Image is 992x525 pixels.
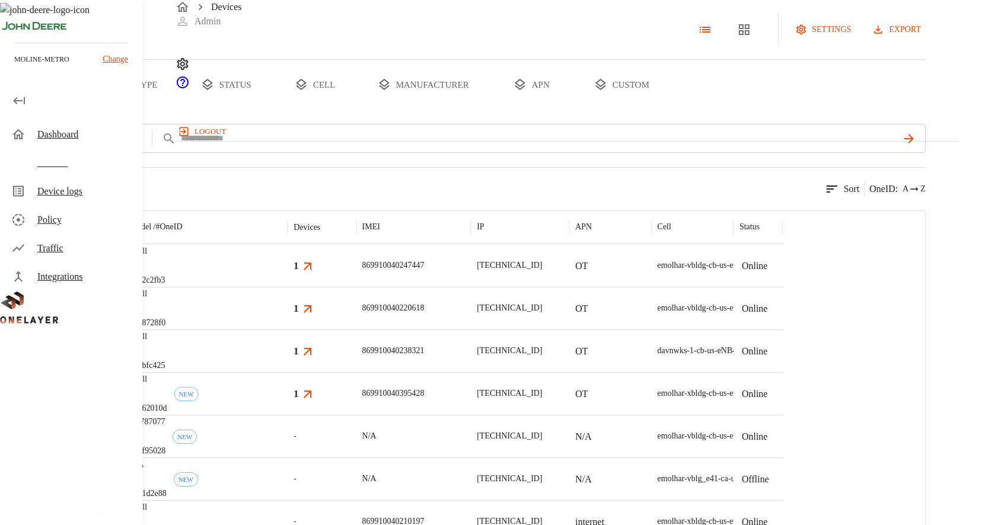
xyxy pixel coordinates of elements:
[477,345,542,357] p: [TECHNICAL_ID]
[294,302,298,315] h3: 1
[130,245,165,257] p: eCell
[742,302,768,316] p: Online
[575,221,592,233] p: APN
[130,488,167,500] p: #021d2e88
[130,221,183,233] p: Model /
[920,183,926,195] span: Z
[575,430,592,444] p: N/A
[294,430,296,442] span: -
[477,388,542,399] p: [TECHNICAL_ID]
[294,387,298,401] h3: 1
[175,390,198,398] span: NEW
[575,387,588,401] p: OT
[294,259,298,273] h3: 1
[477,430,542,442] p: [TECHNICAL_ID]
[902,183,908,195] span: A
[130,373,167,385] p: eCell
[294,344,298,358] h3: 1
[742,472,769,486] p: Offline
[130,416,166,428] p: ap-787077
[477,473,542,485] p: [TECHNICAL_ID]
[362,388,425,399] p: 869910040395428
[575,472,592,486] p: N/A
[130,402,167,414] p: #0162010d
[658,260,878,271] div: emolhar-vbldg-cb-us-eNB493830 #DH240725611::NOKIA::ASIB
[362,221,380,233] p: IMEI
[174,472,198,486] div: First seen: 09/10/2025 10:18:28 PM
[176,81,190,91] a: onelayer-support
[477,221,484,233] p: IP
[742,387,768,401] p: Online
[362,302,425,314] p: 869910040220618
[174,387,199,401] div: First seen: 09/30/2025 02:40:42 PM
[658,261,770,270] span: emolhar-vbldg-cb-us-eNB493830
[658,430,878,442] div: emolhar-vbldg-cb-us-eNB493830 #DH240725611::NOKIA::ASIB
[575,259,588,273] p: OT
[658,431,770,440] span: emolhar-vbldg-cb-us-eNB493830
[362,260,425,271] p: 869910040247447
[658,474,782,483] span: emolhar-vblg_e41-ca-us-eNB432538
[173,433,196,440] span: NEW
[294,473,296,485] span: -
[658,303,770,312] span: emolhar-vbldg-cb-us-eNB493830
[130,459,167,470] p: N/A
[742,430,768,444] p: Online
[869,182,898,196] p: OneID :
[739,221,760,233] p: Status
[477,302,542,314] p: [TECHNICAL_ID]
[658,389,770,398] span: emolhar-xbldg-cb-us-eNB493831
[658,221,671,233] p: Cell
[362,345,425,357] p: 869910040238321
[130,317,166,329] p: #008728f0
[173,430,197,444] div: First seen: 09/29/2025 07:26:40 PM
[362,473,377,485] p: N/A
[174,476,197,483] span: NEW
[294,223,320,232] div: Devices
[575,302,588,316] p: OT
[658,388,878,399] div: emolhar-xbldg-cb-us-eNB493831 #DH240725609::NOKIA::ASIB
[362,430,377,442] p: N/A
[155,222,182,231] span: # OneID
[477,260,542,271] p: [TECHNICAL_ID]
[742,259,768,273] p: Online
[176,122,959,141] a: logout
[130,501,167,513] p: eCell
[658,473,904,485] div: emolhar-vblg_e41-ca-us-eNB432538 #EB211210933::NOKIA::FW2QQD
[176,81,190,91] span: Support Portal
[844,182,860,196] p: Sort
[742,344,768,358] p: Online
[658,346,758,355] span: davnwks-1-cb-us-eNB493850
[130,445,166,457] p: #01f95028
[130,288,166,300] p: eCell
[575,344,588,358] p: OT
[130,360,165,372] p: #00bfc425
[658,302,878,314] div: emolhar-vbldg-cb-us-eNB493830 #DH240725611::NOKIA::ASIB
[130,331,165,342] p: eCell
[130,274,165,286] p: #002c2fb3
[176,122,231,141] button: logout
[194,14,221,28] p: Admin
